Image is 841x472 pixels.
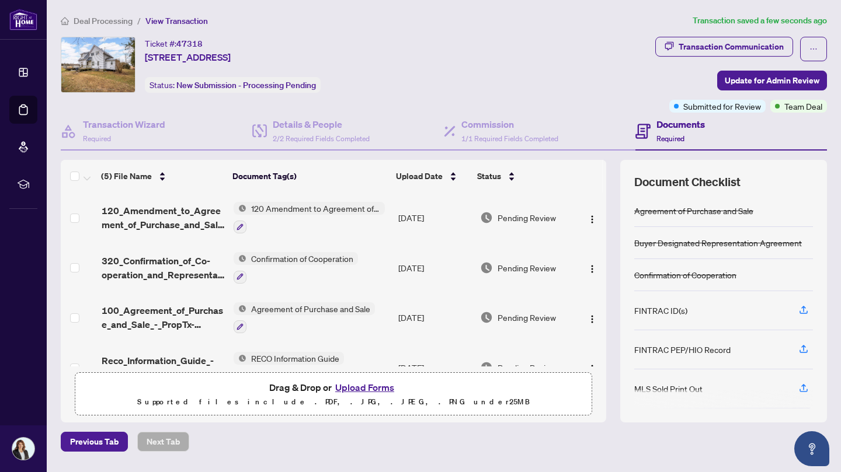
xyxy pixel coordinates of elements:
[394,243,475,293] td: [DATE]
[583,308,602,327] button: Logo
[145,16,208,26] span: View Transaction
[480,211,493,224] img: Document Status
[679,37,784,56] div: Transaction Communication
[96,160,228,193] th: (5) File Name
[332,380,398,395] button: Upload Forms
[145,37,203,50] div: Ticket #:
[784,100,822,113] span: Team Deal
[234,302,375,334] button: Status IconAgreement of Purchase and Sale
[498,361,556,374] span: Pending Review
[176,80,316,90] span: New Submission - Processing Pending
[634,204,753,217] div: Agreement of Purchase and Sale
[234,252,358,284] button: Status IconConfirmation of Cooperation
[228,160,392,193] th: Document Tag(s)
[583,258,602,277] button: Logo
[498,211,556,224] span: Pending Review
[75,373,592,416] span: Drag & Drop orUpload FormsSupported files include .PDF, .JPG, .JPEG, .PNG under25MB
[394,193,475,243] td: [DATE]
[634,382,703,395] div: MLS Sold Print Out
[102,204,224,232] span: 120_Amendment_to_Agreement_of_Purchase_and_Sale_-_A_-_PropTx-[PERSON_NAME].pdf
[269,380,398,395] span: Drag & Drop or
[61,432,128,452] button: Previous Tab
[391,160,472,193] th: Upload Date
[246,252,358,265] span: Confirmation of Cooperation
[480,311,493,324] img: Document Status
[472,160,574,193] th: Status
[145,77,321,93] div: Status:
[634,343,731,356] div: FINTRAC PEP/HIO Record
[83,117,165,131] h4: Transaction Wizard
[655,37,793,57] button: Transaction Communication
[234,202,246,215] img: Status Icon
[246,202,385,215] span: 120 Amendment to Agreement of Purchase and Sale
[809,45,818,53] span: ellipsis
[234,302,246,315] img: Status Icon
[82,395,585,409] p: Supported files include .PDF, .JPG, .JPEG, .PNG under 25 MB
[234,352,246,365] img: Status Icon
[656,117,705,131] h4: Documents
[61,37,135,92] img: IMG-X12021689_1.jpg
[794,431,829,466] button: Open asap
[634,236,802,249] div: Buyer Designated Representation Agreement
[461,134,558,143] span: 1/1 Required Fields Completed
[634,268,736,281] div: Confirmation of Cooperation
[396,170,443,183] span: Upload Date
[74,16,133,26] span: Deal Processing
[145,50,231,64] span: [STREET_ADDRESS]
[394,342,475,393] td: [DATE]
[102,303,224,331] span: 100_Agreement_of_Purchase_and_Sale_-_PropTx-OREA__22___1___1___1___1__1.pdf
[394,293,475,343] td: [DATE]
[234,202,385,233] button: Status Icon120 Amendment to Agreement of Purchase and Sale
[234,252,246,265] img: Status Icon
[717,71,827,90] button: Update for Admin Review
[634,304,687,317] div: FINTRAC ID(s)
[583,358,602,377] button: Logo
[634,174,741,190] span: Document Checklist
[70,432,119,451] span: Previous Tab
[83,134,111,143] span: Required
[498,261,556,274] span: Pending Review
[461,117,558,131] h4: Commission
[588,264,597,274] img: Logo
[273,134,370,143] span: 2/2 Required Fields Completed
[480,261,493,274] img: Document Status
[480,361,493,374] img: Document Status
[588,364,597,373] img: Logo
[234,352,344,383] button: Status IconRECO Information Guide
[588,314,597,324] img: Logo
[725,71,819,90] span: Update for Admin Review
[246,302,375,315] span: Agreement of Purchase and Sale
[61,17,69,25] span: home
[588,215,597,224] img: Logo
[137,14,141,27] li: /
[498,311,556,324] span: Pending Review
[693,14,827,27] article: Transaction saved a few seconds ago
[137,432,189,452] button: Next Tab
[12,438,34,460] img: Profile Icon
[102,354,224,382] span: Reco_Information_Guide_-_RECO_Forms 14.pdf
[273,117,370,131] h4: Details & People
[656,134,684,143] span: Required
[583,208,602,227] button: Logo
[683,100,761,113] span: Submitted for Review
[246,352,344,365] span: RECO Information Guide
[102,254,224,282] span: 320_Confirmation_of_Co-operation_and_Representation_-_Buyer_Seller_-_PropTx-OREA__21_ 1 2.pdf
[101,170,152,183] span: (5) File Name
[176,39,203,49] span: 47318
[477,170,501,183] span: Status
[9,9,37,30] img: logo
